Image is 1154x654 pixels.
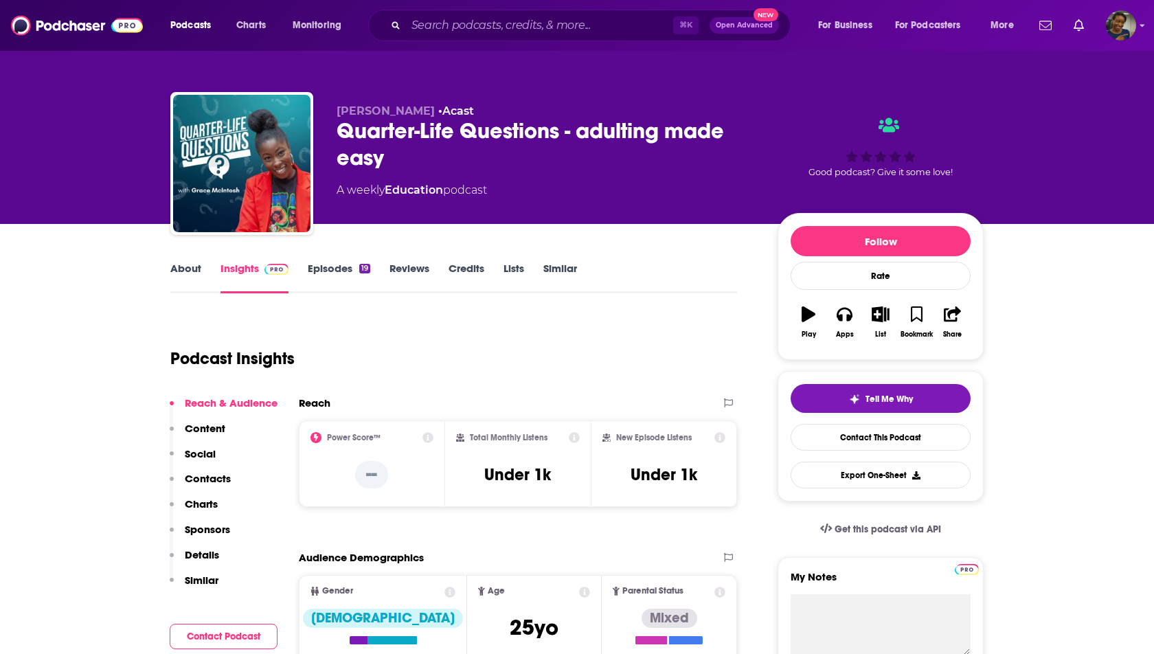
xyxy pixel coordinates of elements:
img: User Profile [1106,10,1136,41]
div: List [875,330,886,339]
div: [DEMOGRAPHIC_DATA] [303,609,463,628]
button: Contact Podcast [170,624,278,649]
button: Share [935,297,971,347]
a: Credits [449,262,484,293]
div: Rate [791,262,971,290]
a: Show notifications dropdown [1068,14,1089,37]
span: For Business [818,16,872,35]
span: More [991,16,1014,35]
span: For Podcasters [895,16,961,35]
p: Content [185,422,225,435]
button: Follow [791,226,971,256]
p: Social [185,447,216,460]
button: Reach & Audience [170,396,278,422]
span: ⌘ K [673,16,699,34]
span: Age [488,587,505,596]
a: Reviews [389,262,429,293]
span: Gender [322,587,353,596]
label: My Notes [791,570,971,594]
span: [PERSON_NAME] [337,104,435,117]
button: open menu [808,14,890,36]
div: Play [802,330,816,339]
p: Sponsors [185,523,230,536]
a: InsightsPodchaser Pro [220,262,288,293]
button: Similar [170,574,218,599]
span: Good podcast? Give it some love! [808,167,953,177]
span: Parental Status [622,587,683,596]
div: Search podcasts, credits, & more... [381,10,804,41]
span: New [754,8,778,21]
img: Podchaser Pro [955,564,979,575]
div: Share [943,330,962,339]
div: Mixed [642,609,697,628]
a: Contact This Podcast [791,424,971,451]
h2: Audience Demographics [299,551,424,564]
button: Content [170,422,225,447]
span: Get this podcast via API [835,523,941,535]
button: Apps [826,297,862,347]
button: List [863,297,898,347]
p: -- [355,461,388,488]
div: Bookmark [901,330,933,339]
h2: New Episode Listens [616,433,692,442]
button: Show profile menu [1106,10,1136,41]
button: Play [791,297,826,347]
a: Show notifications dropdown [1034,14,1057,37]
span: 25 yo [510,614,558,641]
img: Podchaser - Follow, Share and Rate Podcasts [11,12,143,38]
p: Similar [185,574,218,587]
span: Logged in as sabrinajohnson [1106,10,1136,41]
img: Quarter-Life Questions - adulting made easy [173,95,310,232]
h2: Power Score™ [327,433,381,442]
h2: Reach [299,396,330,409]
button: Bookmark [898,297,934,347]
a: Get this podcast via API [809,512,952,546]
button: Sponsors [170,523,230,548]
img: tell me why sparkle [849,394,860,405]
span: Podcasts [170,16,211,35]
a: Charts [227,14,274,36]
button: Export One-Sheet [791,462,971,488]
h3: Under 1k [484,464,551,485]
h3: Under 1k [631,464,697,485]
a: About [170,262,201,293]
div: Apps [836,330,854,339]
a: Acast [442,104,474,117]
button: Contacts [170,472,231,497]
span: Open Advanced [716,22,773,29]
h1: Podcast Insights [170,348,295,369]
input: Search podcasts, credits, & more... [406,14,673,36]
a: Lists [504,262,524,293]
a: Education [385,183,443,196]
a: Similar [543,262,577,293]
a: Pro website [955,562,979,575]
button: Charts [170,497,218,523]
button: Social [170,447,216,473]
div: A weekly podcast [337,182,487,199]
button: open menu [981,14,1031,36]
button: open menu [886,14,981,36]
div: Good podcast? Give it some love! [778,104,984,190]
button: Open AdvancedNew [710,17,779,34]
button: Details [170,548,219,574]
button: tell me why sparkleTell Me Why [791,384,971,413]
p: Reach & Audience [185,396,278,409]
div: 19 [359,264,370,273]
p: Charts [185,497,218,510]
span: Monitoring [293,16,341,35]
h2: Total Monthly Listens [470,433,547,442]
span: Charts [236,16,266,35]
img: Podchaser Pro [264,264,288,275]
span: • [438,104,474,117]
button: open menu [283,14,359,36]
span: Tell Me Why [865,394,913,405]
p: Details [185,548,219,561]
button: open menu [161,14,229,36]
p: Contacts [185,472,231,485]
a: Episodes19 [308,262,370,293]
